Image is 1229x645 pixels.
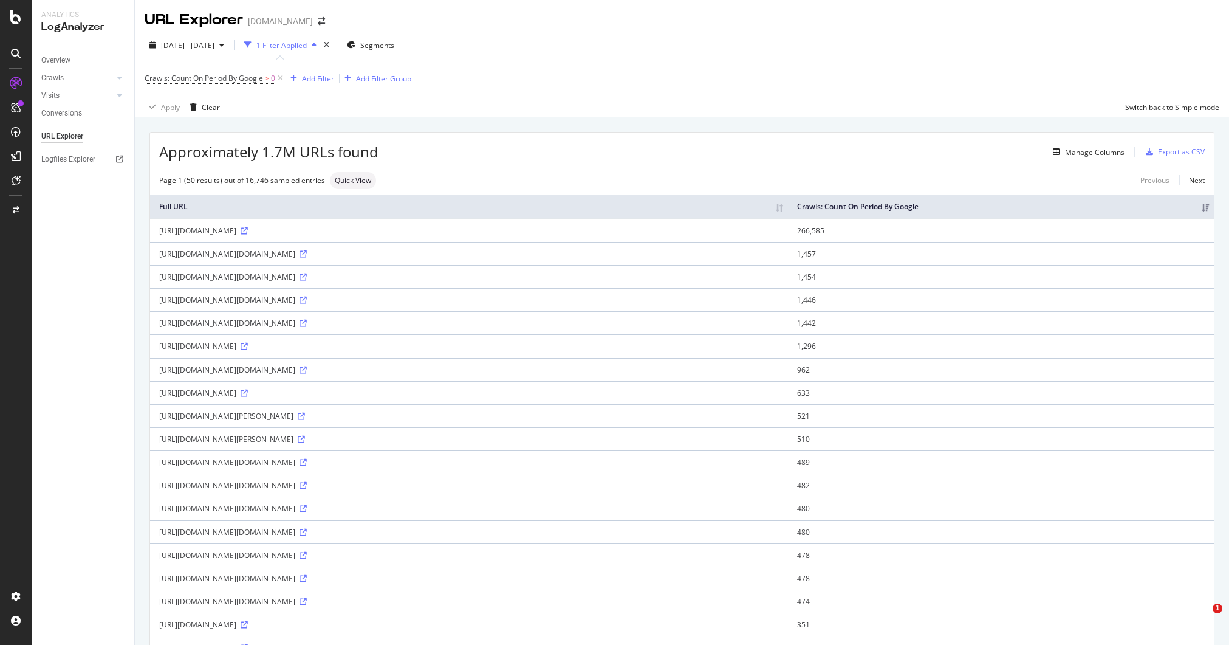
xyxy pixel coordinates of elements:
[360,40,394,50] span: Segments
[159,527,779,537] div: [URL][DOMAIN_NAME][DOMAIN_NAME]
[159,142,378,162] span: Approximately 1.7M URLs found
[788,381,1214,404] td: 633
[248,15,313,27] div: [DOMAIN_NAME]
[145,35,229,55] button: [DATE] - [DATE]
[159,457,779,467] div: [URL][DOMAIN_NAME][DOMAIN_NAME]
[788,404,1214,427] td: 521
[159,503,779,514] div: [URL][DOMAIN_NAME][DOMAIN_NAME]
[788,543,1214,567] td: 478
[788,311,1214,334] td: 1,442
[41,54,126,67] a: Overview
[41,20,125,34] div: LogAnalyzer
[788,520,1214,543] td: 480
[1048,145,1125,159] button: Manage Columns
[150,195,788,219] th: Full URL: activate to sort column ascending
[159,175,325,185] div: Page 1 (50 results) out of 16,746 sampled entries
[159,226,779,236] div: [URL][DOMAIN_NAME]
[41,130,83,143] div: URL Explorer
[159,388,779,398] div: [URL][DOMAIN_NAME]
[330,172,376,189] div: neutral label
[41,89,60,102] div: Visits
[1125,102,1219,112] div: Switch back to Simple mode
[41,54,70,67] div: Overview
[321,39,332,51] div: times
[41,153,95,166] div: Logfiles Explorer
[239,35,321,55] button: 1 Filter Applied
[41,89,114,102] a: Visits
[788,450,1214,474] td: 489
[1065,147,1125,157] div: Manage Columns
[159,365,779,375] div: [URL][DOMAIN_NAME][DOMAIN_NAME]
[159,619,779,630] div: [URL][DOMAIN_NAME]
[41,10,125,20] div: Analytics
[1158,147,1205,157] div: Export as CSV
[159,434,779,444] div: [URL][DOMAIN_NAME][PERSON_NAME]
[788,334,1214,357] td: 1,296
[41,72,114,85] a: Crawls
[788,474,1214,497] td: 482
[1213,604,1222,613] span: 1
[788,219,1214,242] td: 266,585
[41,72,64,85] div: Crawls
[788,195,1214,219] th: Crawls: Count On Period By Google: activate to sort column ascending
[356,74,411,84] div: Add Filter Group
[161,102,180,112] div: Apply
[788,590,1214,613] td: 474
[159,249,779,259] div: [URL][DOMAIN_NAME][DOMAIN_NAME]
[788,567,1214,590] td: 478
[335,177,371,184] span: Quick View
[1179,171,1205,189] a: Next
[145,73,263,83] span: Crawls: Count On Period By Google
[286,71,334,86] button: Add Filter
[788,288,1214,311] td: 1,446
[318,17,325,26] div: arrow-right-arrow-left
[159,318,779,328] div: [URL][DOMAIN_NAME][DOMAIN_NAME]
[265,73,269,83] span: >
[41,107,126,120] a: Conversions
[1141,142,1205,162] button: Export as CSV
[159,480,779,491] div: [URL][DOMAIN_NAME][DOMAIN_NAME]
[342,35,399,55] button: Segments
[159,295,779,305] div: [URL][DOMAIN_NAME][DOMAIN_NAME]
[256,40,307,50] div: 1 Filter Applied
[159,573,779,584] div: [URL][DOMAIN_NAME][DOMAIN_NAME]
[788,427,1214,450] td: 510
[145,10,243,30] div: URL Explorer
[788,613,1214,636] td: 351
[159,550,779,560] div: [URL][DOMAIN_NAME][DOMAIN_NAME]
[788,265,1214,288] td: 1,454
[1120,97,1219,117] button: Switch back to Simple mode
[185,97,220,117] button: Clear
[340,71,411,86] button: Add Filter Group
[41,130,126,143] a: URL Explorer
[145,97,180,117] button: Apply
[302,74,334,84] div: Add Filter
[159,341,779,351] div: [URL][DOMAIN_NAME]
[41,153,126,166] a: Logfiles Explorer
[202,102,220,112] div: Clear
[788,358,1214,381] td: 962
[161,40,214,50] span: [DATE] - [DATE]
[159,272,779,282] div: [URL][DOMAIN_NAME][DOMAIN_NAME]
[41,107,82,120] div: Conversions
[788,497,1214,520] td: 480
[788,242,1214,265] td: 1,457
[159,411,779,421] div: [URL][DOMAIN_NAME][PERSON_NAME]
[159,596,779,607] div: [URL][DOMAIN_NAME][DOMAIN_NAME]
[271,70,275,87] span: 0
[1188,604,1217,633] iframe: Intercom live chat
